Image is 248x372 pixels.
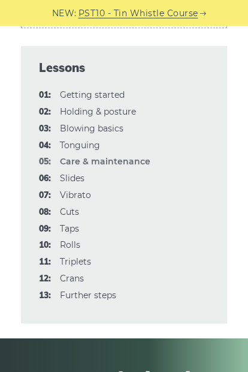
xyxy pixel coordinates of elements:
a: 10:Rolls [60,239,80,250]
a: 12:Crans [60,273,84,284]
span: 08: [39,205,51,220]
a: 11:Triplets [60,256,91,267]
a: 07:Vibrato [60,190,91,200]
span: 01: [39,88,51,103]
a: 08:Cuts [60,206,79,217]
span: 05: [39,155,51,169]
span: 07: [39,188,51,203]
a: 03:Blowing basics [60,123,123,134]
span: 13: [39,289,51,303]
a: 13:Further steps [60,290,116,301]
a: PST10 - Tin Whistle Course [78,7,198,20]
a: 01:Getting started [60,89,125,100]
strong: Care & maintenance [60,156,150,167]
span: NEW: [52,7,77,20]
span: 02: [39,105,51,119]
a: 06:Slides [60,173,84,184]
span: 10: [39,238,51,253]
span: 12: [39,272,51,286]
span: 03: [39,122,51,136]
span: 09: [39,222,51,236]
span: 04: [39,139,51,153]
a: 04:Tonguing [60,140,100,151]
span: 11: [39,255,51,269]
span: 06: [39,172,51,186]
span: Lessons [39,59,209,76]
a: 09:Taps [60,223,79,234]
a: 02:Holding & posture [60,106,136,117]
